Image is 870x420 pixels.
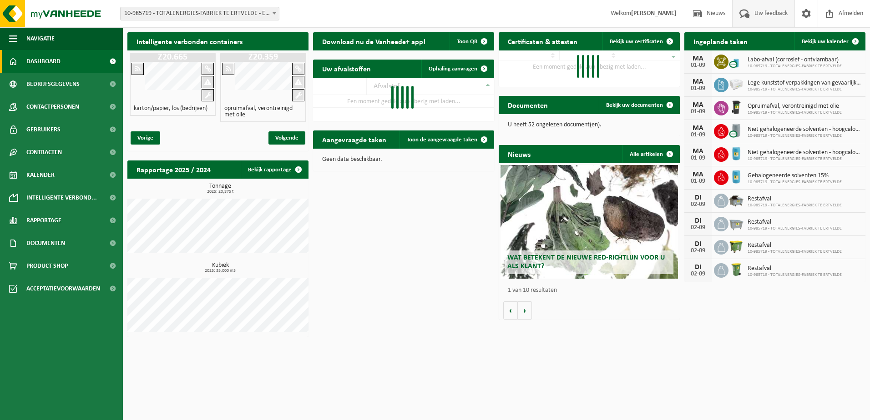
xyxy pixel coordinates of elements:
span: Gebruikers [26,118,61,141]
p: 1 van 10 resultaten [508,287,675,294]
span: Ophaling aanvragen [429,66,477,72]
span: 10-985719 - TOTALENERGIES-FABRIEK TE ERTVELDE [748,249,842,255]
h2: Nieuws [499,145,540,163]
h2: Aangevraagde taken [313,130,395,148]
span: Intelligente verbond... [26,186,97,209]
span: 10-985719 - TOTALENERGIES-FABRIEK TE ERTVELDE [748,272,842,278]
span: Contracten [26,141,62,164]
span: Restafval [748,219,842,226]
img: LP-LD-00200-HPE-21 [728,146,744,161]
img: LP-LD-00200-CU [728,123,744,138]
h2: Intelligente verbonden containers [127,32,309,50]
span: Bekijk uw kalender [802,39,849,45]
span: Opruimafval, verontreinigd met olie [748,103,842,110]
img: WB-0240-HPE-GN-50 [728,262,744,277]
span: Product Shop [26,255,68,277]
h2: Uw afvalstoffen [313,60,380,77]
span: 10-985719 - TOTALENERGIES-FABRIEK TE ERTVELDE [748,156,861,162]
div: MA [689,148,707,155]
strong: [PERSON_NAME] [631,10,677,17]
span: Labo-afval (corrosief - ontvlambaar) [748,56,842,64]
div: 01-09 [689,109,707,115]
h4: opruimafval, verontreinigd met olie [224,105,302,118]
span: Restafval [748,195,842,203]
div: DI [689,217,707,225]
span: 2025: 20,875 t [132,190,309,194]
div: 01-09 [689,132,707,138]
span: 10-985719 - TOTALENERGIES-FABRIEK TE ERTVELDE - ERTVELDE [121,7,279,20]
button: Vorige [503,301,518,320]
span: Toon QR [457,39,477,45]
span: 10-985719 - TOTALENERGIES-FABRIEK TE ERTVELDE [748,133,861,139]
span: Lege kunststof verpakkingen van gevaarlijke stoffen [748,80,861,87]
a: Ophaling aanvragen [421,60,493,78]
div: 02-09 [689,271,707,277]
div: MA [689,171,707,178]
a: Bekijk rapportage [241,160,308,179]
img: WB-1100-HPE-GN-50 [728,239,744,254]
img: LP-LD-00200-HPE-21 [728,169,744,185]
div: DI [689,194,707,201]
div: MA [689,101,707,109]
img: LP-OT-00060-CU [728,53,744,69]
span: Vorige [131,131,160,145]
span: Niet gehalogeneerde solventen - hoogcalorisch in 200lt-vat [748,126,861,133]
h2: Download nu de Vanheede+ app! [313,32,435,50]
span: 10-985719 - TOTALENERGIES-FABRIEK TE ERTVELDE [748,64,842,69]
button: Volgende [518,301,532,320]
h2: Ingeplande taken [684,32,757,50]
div: 01-09 [689,85,707,92]
div: MA [689,78,707,85]
img: WB-2500-GAL-GY-01 [728,215,744,231]
span: 10-985719 - TOTALENERGIES-FABRIEK TE ERTVELDE - ERTVELDE [120,7,279,20]
span: Navigatie [26,27,55,50]
h4: karton/papier, los (bedrijven) [134,105,207,112]
span: Volgende [268,131,305,145]
span: Niet gehalogeneerde solventen - hoogcalorisch in 200lt-vat [748,149,861,156]
span: 10-985719 - TOTALENERGIES-FABRIEK TE ERTVELDE [748,203,842,208]
h2: Certificaten & attesten [499,32,587,50]
span: Restafval [748,242,842,249]
a: Alle artikelen [622,145,679,163]
div: DI [689,264,707,271]
span: Gehalogeneerde solventen 15% [748,172,842,180]
button: Toon QR [450,32,493,50]
div: 01-09 [689,155,707,161]
span: Rapportage [26,209,61,232]
p: Geen data beschikbaar. [322,156,485,163]
span: Wat betekent de nieuwe RED-richtlijn voor u als klant? [507,254,665,270]
span: Contactpersonen [26,95,79,118]
h2: Documenten [499,96,557,114]
span: 2025: 35,000 m3 [132,269,309,273]
a: Wat betekent de nieuwe RED-richtlijn voor u als klant? [501,165,678,279]
div: 02-09 [689,225,707,231]
div: 02-09 [689,201,707,208]
h1: Z20.665 [132,53,213,62]
h1: Z20.359 [223,53,304,62]
img: WB-0240-HPE-BK-01 [728,100,744,115]
span: 10-985719 - TOTALENERGIES-FABRIEK TE ERTVELDE [748,87,861,92]
div: 01-09 [689,62,707,69]
div: 02-09 [689,248,707,254]
div: MA [689,55,707,62]
span: 10-985719 - TOTALENERGIES-FABRIEK TE ERTVELDE [748,180,842,185]
h3: Kubiek [132,262,309,273]
img: WB-5000-GAL-GY-01 [728,192,744,208]
a: Bekijk uw documenten [599,96,679,114]
span: Restafval [748,265,842,272]
h3: Tonnage [132,183,309,194]
div: 01-09 [689,178,707,185]
span: Bedrijfsgegevens [26,73,80,95]
div: MA [689,125,707,132]
span: Bekijk uw certificaten [610,39,663,45]
span: Acceptatievoorwaarden [26,277,100,300]
span: 10-985719 - TOTALENERGIES-FABRIEK TE ERTVELDE [748,110,842,115]
span: Bekijk uw documenten [606,102,663,108]
img: PB-LB-0680-HPE-GY-02 [728,76,744,92]
a: Bekijk uw kalender [794,32,865,50]
span: Kalender [26,164,55,186]
span: Toon de aangevraagde taken [407,137,477,143]
span: 10-985719 - TOTALENERGIES-FABRIEK TE ERTVELDE [748,226,842,231]
span: Dashboard [26,50,61,73]
h2: Rapportage 2025 / 2024 [127,160,220,178]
